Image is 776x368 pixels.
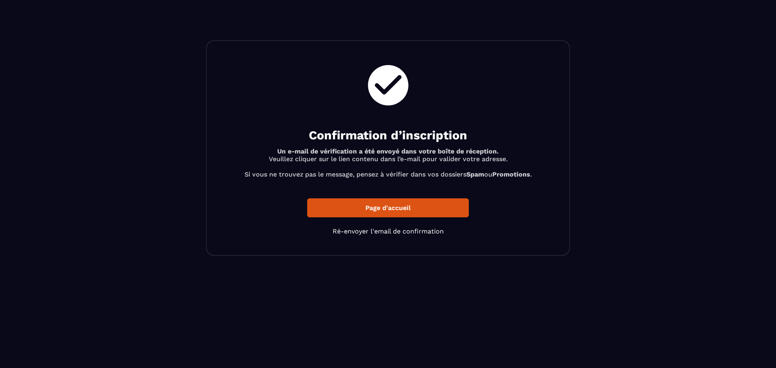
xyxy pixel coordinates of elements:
[227,127,549,143] h2: Confirmation d’inscription
[333,227,444,235] a: Ré-envoyer l'email de confirmation
[492,170,530,178] b: Promotions
[227,147,549,178] p: Veuillez cliquer sur le lien contenu dans l’e-mail pour valider votre adresse. Si vous ne trouvez...
[277,147,499,155] b: Un e-mail de vérification a été envoyé dans votre boîte de réception.
[466,170,484,178] b: Spam
[364,61,413,109] img: check
[307,198,469,217] a: Page d'accueil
